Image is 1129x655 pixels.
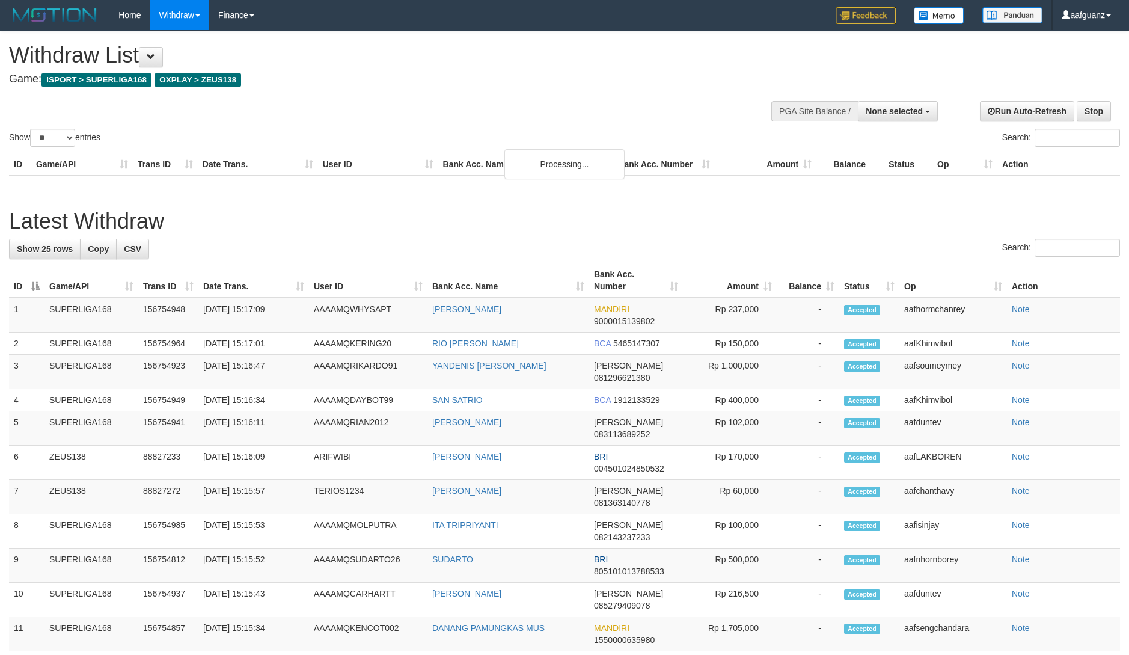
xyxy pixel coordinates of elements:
[9,209,1120,233] h1: Latest Withdraw
[1035,239,1120,257] input: Search:
[594,316,655,326] span: Copy 9000015139802 to clipboard
[594,486,663,496] span: [PERSON_NAME]
[432,486,501,496] a: [PERSON_NAME]
[17,244,73,254] span: Show 25 rows
[427,263,589,298] th: Bank Acc. Name: activate to sort column ascending
[432,417,501,427] a: [PERSON_NAME]
[594,532,650,542] span: Copy 082143237233 to clipboard
[138,583,198,617] td: 156754937
[198,333,309,355] td: [DATE] 15:17:01
[715,153,816,176] th: Amount
[844,452,880,463] span: Accepted
[844,555,880,565] span: Accepted
[198,480,309,514] td: [DATE] 15:15:57
[432,623,545,633] a: DANANG PAMUNGKAS MUS
[198,514,309,549] td: [DATE] 15:15:53
[198,617,309,651] td: [DATE] 15:15:34
[594,498,650,508] span: Copy 081363140778 to clipboard
[44,389,138,411] td: SUPERLIGA168
[432,555,473,564] a: SUDARTO
[80,239,117,259] a: Copy
[309,263,427,298] th: User ID: activate to sort column ascending
[9,73,741,85] h4: Game:
[9,6,100,24] img: MOTION_logo.png
[309,514,427,549] td: AAAAMQMOLPUTRA
[138,263,198,298] th: Trans ID: activate to sort column ascending
[1012,395,1030,405] a: Note
[594,555,608,564] span: BRI
[44,514,138,549] td: SUPERLIGA168
[777,446,839,480] td: -
[9,514,44,549] td: 8
[683,583,777,617] td: Rp 216,500
[594,601,650,610] span: Copy 085279409078 to clipboard
[594,635,655,645] span: Copy 1550000635980 to clipboard
[198,583,309,617] td: [DATE] 15:15:43
[41,73,151,87] span: ISPORT > SUPERLIGA168
[914,7,964,24] img: Button%20Memo.svg
[683,480,777,514] td: Rp 60,000
[1035,129,1120,147] input: Search:
[309,583,427,617] td: AAAAMQCARHARTT
[1012,555,1030,564] a: Note
[1012,520,1030,530] a: Note
[982,7,1042,23] img: panduan.png
[613,153,715,176] th: Bank Acc. Number
[594,567,664,576] span: Copy 805101013788533 to clipboard
[198,153,318,176] th: Date Trans.
[844,361,880,372] span: Accepted
[839,263,899,298] th: Status: activate to sort column ascending
[844,487,880,497] span: Accepted
[432,452,501,461] a: [PERSON_NAME]
[899,446,1007,480] td: aafLAKBOREN
[844,305,880,315] span: Accepted
[899,355,1007,389] td: aafsoumeymey
[1002,129,1120,147] label: Search:
[432,304,501,314] a: [PERSON_NAME]
[9,298,44,333] td: 1
[777,617,839,651] td: -
[899,549,1007,583] td: aafnhornborey
[198,549,309,583] td: [DATE] 15:15:52
[432,395,483,405] a: SAN SATRIO
[844,589,880,600] span: Accepted
[9,446,44,480] td: 6
[309,549,427,583] td: AAAAMQSUDARTO26
[980,101,1074,121] a: Run Auto-Refresh
[318,153,438,176] th: User ID
[613,395,660,405] span: Copy 1912133529 to clipboard
[1012,589,1030,598] a: Note
[9,263,44,298] th: ID: activate to sort column descending
[777,514,839,549] td: -
[44,411,138,446] td: SUPERLIGA168
[9,411,44,446] td: 5
[44,617,138,651] td: SUPERLIGA168
[683,617,777,651] td: Rp 1,705,000
[932,153,997,176] th: Op
[683,411,777,446] td: Rp 102,000
[899,298,1007,333] td: aafhormchanrey
[9,43,741,67] h1: Withdraw List
[138,514,198,549] td: 156754985
[138,355,198,389] td: 156754923
[198,389,309,411] td: [DATE] 15:16:34
[899,583,1007,617] td: aafduntev
[9,355,44,389] td: 3
[309,480,427,514] td: TERIOS1234
[432,339,519,348] a: RIO [PERSON_NAME]
[594,589,663,598] span: [PERSON_NAME]
[594,452,608,461] span: BRI
[1077,101,1111,121] a: Stop
[1012,452,1030,461] a: Note
[844,521,880,531] span: Accepted
[309,355,427,389] td: AAAAMQRIKARDO91
[44,480,138,514] td: ZEUS138
[138,549,198,583] td: 156754812
[198,446,309,480] td: [DATE] 15:16:09
[31,153,133,176] th: Game/API
[844,396,880,406] span: Accepted
[198,355,309,389] td: [DATE] 15:16:47
[44,263,138,298] th: Game/API: activate to sort column ascending
[777,480,839,514] td: -
[771,101,858,121] div: PGA Site Balance /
